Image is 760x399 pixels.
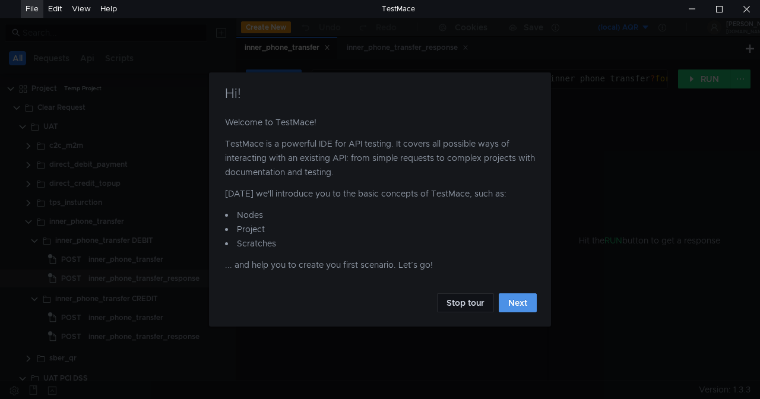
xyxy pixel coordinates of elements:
[225,115,535,137] p: Welcome to TestMace!
[225,236,535,251] li: Scratches
[225,222,535,236] li: Project
[223,87,537,101] h4: Hi!
[225,137,535,186] p: TestMace is a powerful IDE for API testing. It covers all possible ways of interacting with an ex...
[225,208,535,222] li: Nodes
[225,186,535,208] p: [DATE] we'll introduce you to the basic concepts of TestMace, such as:
[225,258,535,279] p: ... and help you to create you first scenario. Let’s go!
